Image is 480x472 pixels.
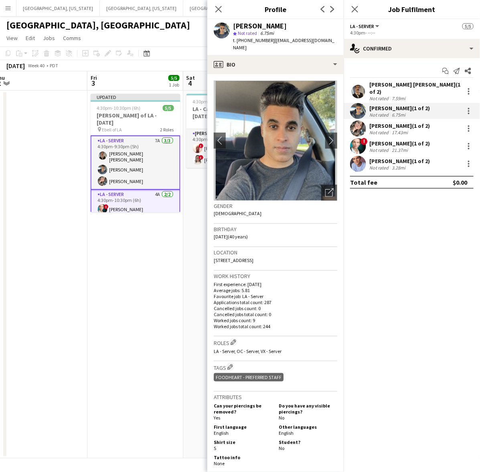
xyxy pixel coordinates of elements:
[214,454,272,460] h5: Tattoo info
[199,155,204,160] span: !
[26,63,47,69] span: Week 40
[361,138,368,145] span: !
[169,82,179,88] div: 1 Job
[344,39,480,58] div: Confirmed
[186,129,276,168] app-card-role: [PERSON_NAME]2A2/24:30pm-12:00am (7h30m)![PERSON_NAME]![PERSON_NAME]
[214,415,220,421] span: Yes
[43,34,55,42] span: Jobs
[390,129,409,135] div: 17.43mi
[369,112,390,118] div: Not rated
[91,94,180,212] app-job-card: Updated4:30pm-10:30pm (6h)5/5[PERSON_NAME] of LA - [DATE] Ebell of LA2 RolesLA - Server7A3/34:30p...
[214,299,337,305] p: Applications total count: 287
[100,0,183,16] button: [GEOGRAPHIC_DATA], [US_STATE]
[259,30,275,36] span: 6.75mi
[350,23,374,29] span: LA - Server
[214,311,337,317] p: Cancelled jobs total count: 0
[63,34,81,42] span: Comms
[186,105,276,120] h3: LA - Carmelized Hollywood [DATE]
[390,165,407,171] div: 3.28mi
[214,317,337,323] p: Worked jobs count: 9
[214,430,229,436] span: English
[453,178,467,186] div: $0.00
[390,112,407,118] div: 6.75mi
[279,415,284,421] span: No
[214,293,337,299] p: Favourite job: LA - Server
[22,33,38,43] a: Edit
[160,127,174,133] span: 2 Roles
[214,281,337,287] p: First experience: [DATE]
[91,94,180,100] div: Updated
[104,204,109,209] span: !
[238,30,257,36] span: Not rated
[168,75,180,81] span: 5/5
[214,338,337,347] h3: Roles
[163,105,174,111] span: 5/5
[233,22,287,30] div: [PERSON_NAME]
[279,403,337,415] h5: Do you have any visible piercings?
[3,33,21,43] a: View
[279,430,294,436] span: English
[183,0,267,16] button: [GEOGRAPHIC_DATA], [US_STATE]
[91,135,180,190] app-card-role: LA - Server7A3/34:30pm-9:30pm (5h)[PERSON_NAME] [PERSON_NAME][PERSON_NAME][PERSON_NAME]
[214,403,272,415] h5: Can your piercings be removed?
[462,23,474,29] span: 5/5
[233,37,334,50] span: | [EMAIL_ADDRESS][DOMAIN_NAME]
[214,323,337,329] p: Worked jobs total count: 244
[369,140,430,147] div: [PERSON_NAME] (1 of 2)
[279,439,337,445] h5: Student?
[369,81,461,95] div: [PERSON_NAME] [PERSON_NAME] (1 of 2)
[214,249,337,256] h3: Location
[214,272,337,280] h3: Work history
[26,34,35,42] span: Edit
[91,74,97,81] span: Fri
[40,33,58,43] a: Jobs
[321,185,337,201] div: Open photos pop-in
[6,34,18,42] span: View
[369,105,430,112] div: [PERSON_NAME] (1 of 2)
[6,62,25,70] div: [DATE]
[193,99,258,105] span: 4:30pm-12:00am (7h30m) (Sun)
[369,122,430,129] div: [PERSON_NAME] (1 of 2)
[233,37,275,43] span: t. [PHONE_NUMBER]
[186,74,195,81] span: Sat
[214,287,337,293] p: Average jobs: 5.81
[91,190,180,230] app-card-role: LA - Server4A2/24:30pm-10:30pm (6h)![PERSON_NAME]
[214,210,261,216] span: [DEMOGRAPHIC_DATA]
[369,157,430,165] div: [PERSON_NAME] (1 of 2)
[279,445,284,451] span: No
[89,79,97,88] span: 3
[207,55,344,74] div: Bio
[390,147,409,153] div: 21.37mi
[214,257,253,263] span: [STREET_ADDRESS]
[185,79,195,88] span: 4
[6,19,190,31] h1: [GEOGRAPHIC_DATA], [GEOGRAPHIC_DATA]
[207,4,344,14] h3: Profile
[214,202,337,210] h3: Gender
[214,373,284,381] div: FoodHeart - Preferred Staff
[390,95,407,101] div: 7.59mi
[214,460,225,466] span: None
[60,33,84,43] a: Comms
[369,165,390,171] div: Not rated
[344,4,480,14] h3: Job Fulfilment
[214,445,216,451] span: S
[350,178,377,186] div: Total fee
[97,105,141,111] span: 4:30pm-10:30pm (6h)
[369,95,390,101] div: Not rated
[91,112,180,126] h3: [PERSON_NAME] of LA - [DATE]
[214,363,337,371] h3: Tags
[186,94,276,168] app-job-card: 4:30pm-12:00am (7h30m) (Sun)2/2LA - Carmelized Hollywood [DATE]1 Role[PERSON_NAME]2A2/24:30pm-12:...
[16,0,100,16] button: [GEOGRAPHIC_DATA], [US_STATE]
[50,63,58,69] div: PDT
[214,424,272,430] h5: First language
[279,424,337,430] h5: Other languages
[214,439,272,445] h5: Shirt size
[350,30,474,36] div: 4:30pm- --:--
[214,226,337,233] h3: Birthday
[214,81,337,201] img: Crew avatar or photo
[214,393,337,401] h3: Attributes
[214,234,248,240] span: [DATE] (40 years)
[102,127,122,133] span: Ebell of LA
